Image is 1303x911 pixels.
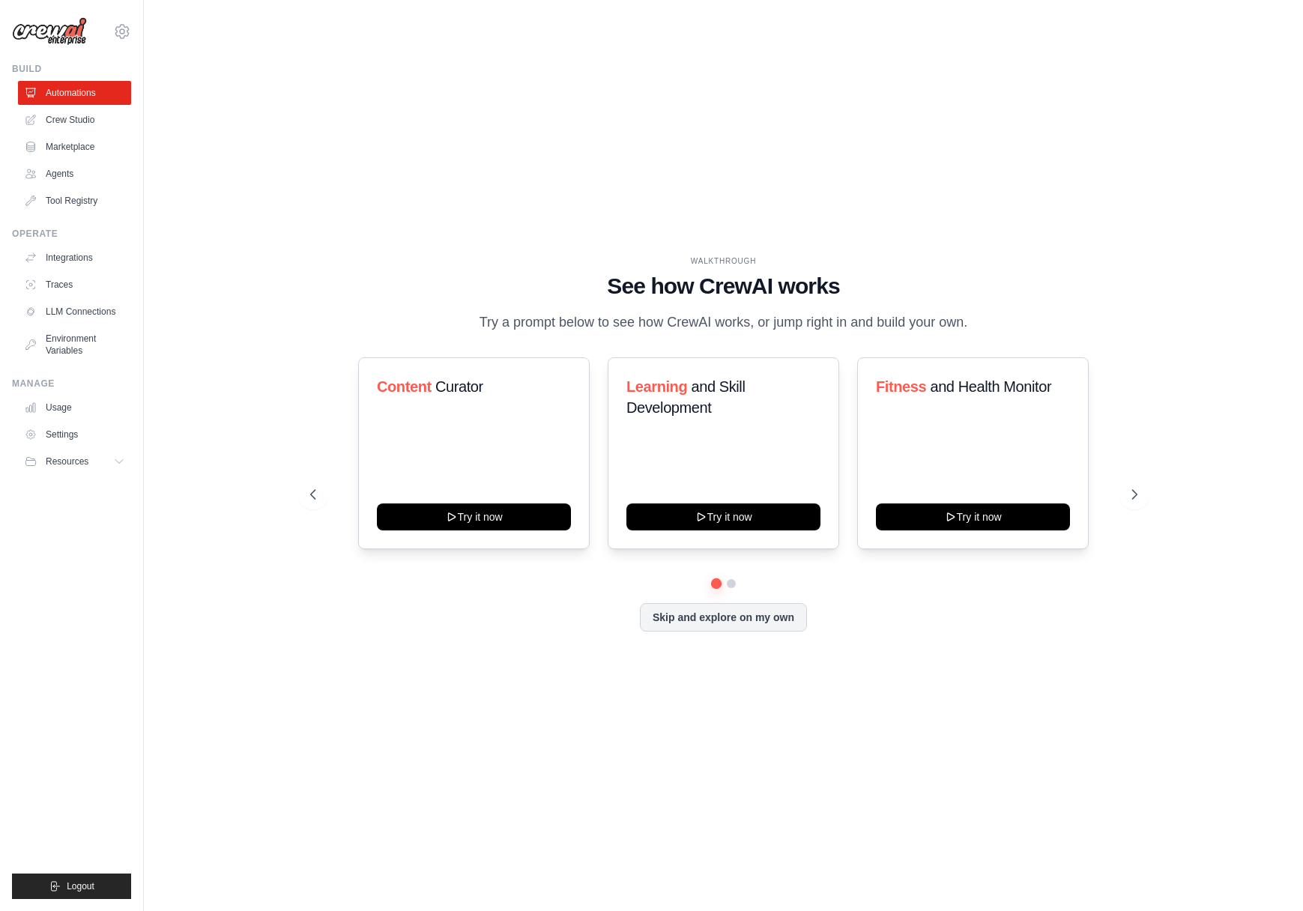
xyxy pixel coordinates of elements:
[876,503,1070,530] button: Try it now
[18,327,131,363] a: Environment Variables
[18,81,131,105] a: Automations
[18,273,131,297] a: Traces
[876,378,926,395] span: Fitness
[626,503,820,530] button: Try it now
[626,378,687,395] span: Learning
[310,273,1137,300] h1: See how CrewAI works
[46,455,88,467] span: Resources
[12,17,87,46] img: Logo
[12,228,131,240] div: Operate
[18,396,131,420] a: Usage
[377,503,571,530] button: Try it now
[18,189,131,213] a: Tool Registry
[18,246,131,270] a: Integrations
[12,63,131,75] div: Build
[67,880,94,892] span: Logout
[931,378,1052,395] span: and Health Monitor
[18,108,131,132] a: Crew Studio
[377,378,432,395] span: Content
[12,378,131,390] div: Manage
[472,312,976,333] p: Try a prompt below to see how CrewAI works, or jump right in and build your own.
[435,378,483,395] span: Curator
[626,378,745,416] span: and Skill Development
[12,874,131,899] button: Logout
[18,450,131,473] button: Resources
[18,300,131,324] a: LLM Connections
[640,603,807,632] button: Skip and explore on my own
[18,423,131,447] a: Settings
[18,162,131,186] a: Agents
[310,255,1137,267] div: WALKTHROUGH
[18,135,131,159] a: Marketplace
